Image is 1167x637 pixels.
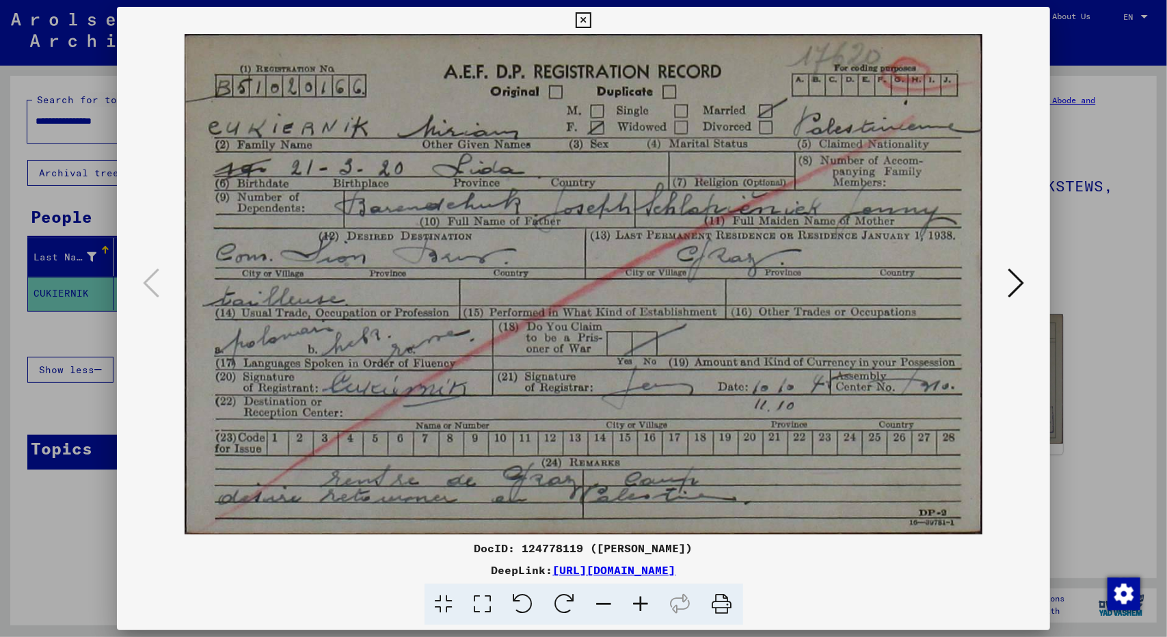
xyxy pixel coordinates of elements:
[163,34,1004,534] img: 001.jpg
[553,563,676,577] a: [URL][DOMAIN_NAME]
[1107,577,1140,610] div: Zustimmung ändern
[117,562,1051,578] div: DeepLink:
[1108,578,1140,610] img: Zustimmung ändern
[117,540,1051,556] div: DocID: 124778119 ([PERSON_NAME])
